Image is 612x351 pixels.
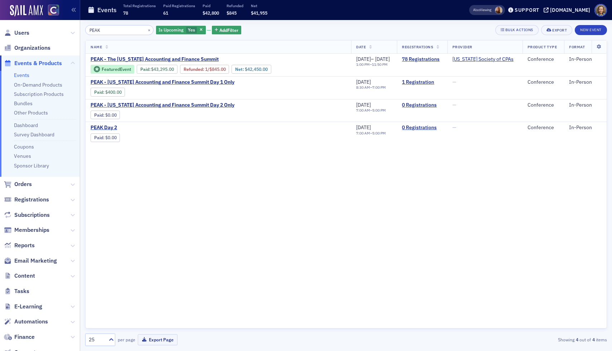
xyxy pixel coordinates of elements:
[184,67,203,72] a: Refunded
[251,10,267,16] span: $41,955
[575,25,607,35] button: New Event
[495,6,502,14] span: Sheila Duggan
[356,62,370,67] time: 1:00 PM
[91,102,234,108] span: PEAK - Colorado Accounting and Finance Summit Day 2 Only
[452,79,456,85] span: —
[140,67,151,72] span: :
[14,180,32,188] span: Orders
[14,162,49,169] a: Sponsor Library
[4,257,57,265] a: Email Marketing
[159,27,184,33] span: Is Upcoming
[14,122,38,128] a: Dashboard
[4,59,62,67] a: Events & Products
[105,135,117,140] span: $0.00
[227,3,243,8] p: Refunded
[402,79,442,86] a: 1 Registration
[212,26,241,35] button: AddFilter
[4,333,35,341] a: Finance
[4,211,50,219] a: Subscriptions
[14,44,50,52] span: Organizations
[10,5,43,16] img: SailAMX
[94,112,103,118] a: Paid
[495,25,539,35] button: Bulk Actions
[372,108,386,113] time: 5:00 PM
[48,5,59,16] img: SailAMX
[4,303,42,311] a: E-Learning
[356,62,390,67] div: –
[94,89,103,95] a: Paid
[251,3,267,8] p: Net
[219,27,238,33] span: Add Filter
[356,85,370,90] time: 8:30 AM
[14,131,54,138] a: Survey Dashboard
[14,196,49,204] span: Registrations
[14,287,29,295] span: Tasks
[140,67,149,72] a: Paid
[91,79,234,86] span: PEAK - Colorado Accounting and Finance Summit Day 1 Only
[137,65,178,73] div: Paid: 117 - $4329500
[14,100,33,107] a: Bundles
[14,153,31,159] a: Venues
[209,67,226,72] span: $845.00
[4,44,50,52] a: Organizations
[356,44,366,49] span: Date
[372,131,386,136] time: 5:00 PM
[138,334,178,345] button: Export Page
[203,10,219,16] span: $42,800
[91,111,120,119] div: Paid: 2 - $0
[569,102,602,108] div: In-Person
[541,25,572,35] button: Export
[4,29,29,37] a: Users
[402,44,433,49] span: Registrations
[528,56,559,63] div: Conference
[4,318,48,326] a: Automations
[94,135,105,140] span: :
[43,5,59,17] a: View Homepage
[14,272,35,280] span: Content
[102,67,131,71] div: Featured Event
[356,131,386,136] div: –
[356,108,370,113] time: 7:00 AM
[356,102,371,108] span: [DATE]
[14,333,35,341] span: Finance
[4,272,35,280] a: Content
[356,79,371,85] span: [DATE]
[4,242,35,249] a: Reports
[544,8,593,13] button: [DOMAIN_NAME]
[91,125,211,131] span: PEAK Day 2
[14,29,29,37] span: Users
[356,124,371,131] span: [DATE]
[203,3,219,8] p: Paid
[123,10,128,16] span: 78
[452,44,472,49] span: Provider
[452,56,514,63] a: [US_STATE] Society of CPAs
[14,318,48,326] span: Automations
[14,257,57,265] span: Email Marketing
[14,242,35,249] span: Reports
[375,56,390,62] span: [DATE]
[91,133,120,142] div: Paid: 0 - $0
[591,336,596,343] strong: 4
[515,7,539,13] div: Support
[232,65,271,73] div: Net: $4245000
[14,226,49,234] span: Memberships
[188,27,195,33] span: Yes
[91,88,125,96] div: Paid: 4 - $40000
[163,10,168,16] span: 61
[402,125,442,131] a: 0 Registrations
[372,62,388,67] time: 11:50 PM
[91,44,102,49] span: Name
[452,102,456,108] span: —
[528,102,559,108] div: Conference
[473,8,491,13] span: Viewing
[14,59,62,67] span: Events & Products
[180,65,229,73] div: Refunded: 117 - $4329500
[105,112,117,118] span: $0.00
[14,109,48,116] a: Other Products
[91,65,134,74] div: Featured Event
[438,336,607,343] div: Showing out of items
[452,124,456,131] span: —
[356,85,386,90] div: –
[505,28,533,32] div: Bulk Actions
